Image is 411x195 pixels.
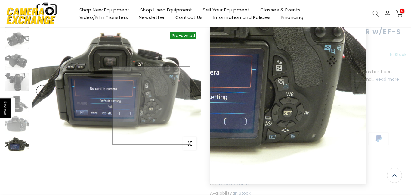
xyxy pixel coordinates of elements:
img: google pay [322,131,345,146]
img: american express [255,131,277,146]
a: Shop New Equipment [74,6,135,14]
a: Contact Us [170,14,208,21]
a: Sell Your Equipment [198,6,255,14]
img: paypal [367,131,390,146]
img: shopify pay [210,146,233,161]
a: Classes & Events [255,6,306,14]
img: apple pay [277,131,300,146]
p: Canon EOS Rebel T3i 18.0mp Digital SLR with a EF-S 18-55mm f3.5-5.6 IS II lens has been checked a... [210,68,406,83]
img: visa [233,146,255,161]
a: Financing [276,14,309,21]
img: Canon EOS Rebel T3i 18.0mp Digital SLR w/EF-S 18-55 S/C 30,542 Digital Cameras - Digital SLR Came... [5,31,29,49]
img: Canon EOS Rebel T3i 18.0mp Digital SLR w/EF-S 18-55 S/C 30,542 Digital Cameras - Digital SLR Came... [5,52,29,70]
a: Ask a Question [210,167,243,173]
div: $249.99 [210,51,240,59]
button: Add to cart [249,89,301,101]
button: Previous [36,85,48,97]
img: master [345,131,367,146]
img: amazon payments [233,131,255,146]
a: Newsletter [133,14,170,21]
span: 0 [400,9,404,13]
img: Canon EOS Rebel T3i 18.0mp Digital SLR w/EF-S 18-55 S/C 30,542 Digital Cameras - Digital SLR Came... [32,27,201,155]
span: Add to cart [264,93,294,97]
a: More payment options [210,118,317,125]
a: 0 [396,10,403,17]
img: Canon EOS Rebel T3i 18.0mp Digital SLR w/EF-S 18-55 S/C 30,542 Digital Cameras - Digital SLR Came... [5,137,29,155]
a: Back to the top [387,168,402,183]
a: Video/Film Transfers [74,14,133,21]
img: discover [300,131,323,146]
button: Next [184,85,196,97]
img: Canon EOS Rebel T3i 18.0mp Digital SLR w/EF-S 18-55 S/C 30,542 Digital Cameras - Digital SLR Came... [5,73,29,91]
img: Canon EOS Rebel T3i 18.0mp Digital SLR w/EF-S 18-55 S/C 30,542 Digital Cameras - Digital SLR Came... [5,115,29,134]
img: synchrony [210,131,233,146]
h1: Canon EOS Rebel T3i 18.0mp Digital SLR w/EF-S 18-55 S/C 30,542 [210,27,406,45]
a: Shop Used Equipment [135,6,198,14]
span: In Stock [390,52,406,58]
button: Read more [376,77,399,82]
img: Canon EOS Rebel T3i 18.0mp Digital SLR w/EF-S 18-55 S/C 30,542 Digital Cameras - Digital SLR Came... [5,94,29,112]
div: SKU: [210,180,406,188]
a: Information and Policies [208,14,276,21]
span: 222076070852 [218,180,249,188]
